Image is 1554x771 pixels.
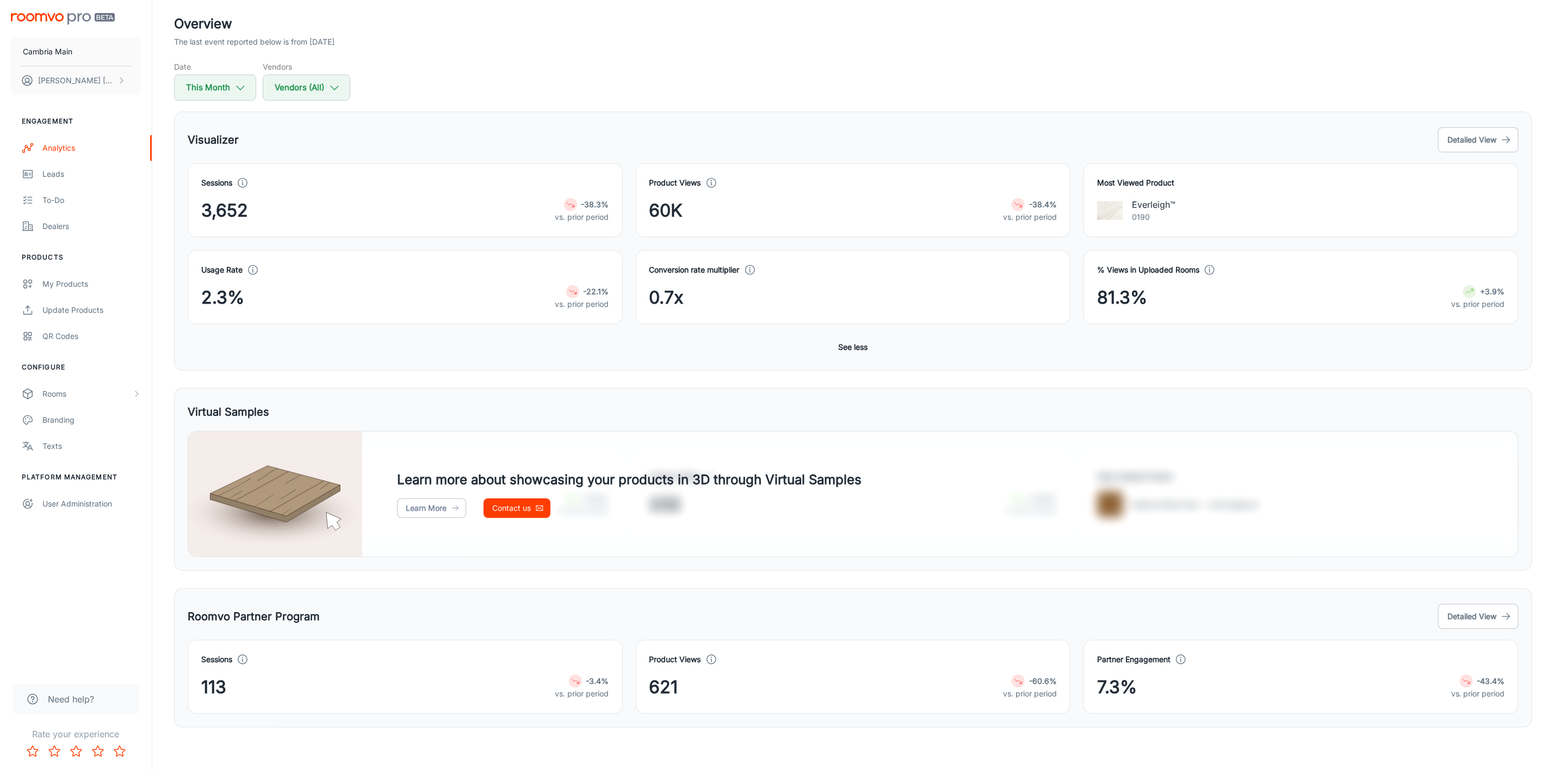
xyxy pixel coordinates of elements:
[201,177,232,189] h4: Sessions
[584,287,609,296] strong: -22.1%
[42,330,141,342] div: QR Codes
[188,608,320,625] h5: Roomvo Partner Program
[201,198,248,224] span: 3,652
[263,61,350,72] h5: Vendors
[42,142,141,154] div: Analytics
[397,498,466,518] a: Learn More
[1132,211,1175,223] p: 0190
[44,741,65,762] button: Rate 2 star
[48,693,94,706] span: Need help?
[834,337,872,357] button: See less
[555,298,609,310] p: vs. prior period
[201,264,243,276] h4: Usage Rate
[1451,298,1505,310] p: vs. prior period
[174,75,256,101] button: This Month
[1097,674,1137,700] span: 7.3%
[11,13,115,24] img: Roomvo PRO Beta
[188,404,269,420] h5: Virtual Samples
[174,36,335,48] p: The last event reported below is from [DATE]
[9,727,143,741] p: Rate your experience
[1451,688,1505,700] p: vs. prior period
[201,674,226,700] span: 113
[1029,676,1057,686] strong: -60.6%
[555,211,609,223] p: vs. prior period
[1097,177,1505,189] h4: Most Viewed Product
[649,653,701,665] h4: Product Views
[649,264,740,276] h4: Conversion rate multiplier
[263,75,350,101] button: Vendors (All)
[11,66,141,95] button: [PERSON_NAME] [PERSON_NAME]
[1477,676,1505,686] strong: -43.4%
[188,132,239,148] h5: Visualizer
[649,674,678,700] span: 621
[484,498,550,518] a: Contact us
[42,168,141,180] div: Leads
[1438,127,1519,152] button: Detailed View
[42,278,141,290] div: My Products
[397,470,862,490] h4: Learn more about showcasing your products in 3D through Virtual Samples
[42,414,141,426] div: Branding
[555,688,609,700] p: vs. prior period
[1438,604,1519,629] button: Detailed View
[22,741,44,762] button: Rate 1 star
[174,14,1532,34] h2: Overview
[42,440,141,452] div: Texts
[1003,211,1057,223] p: vs. prior period
[42,220,141,232] div: Dealers
[649,198,683,224] span: 60K
[649,177,701,189] h4: Product Views
[1097,653,1171,665] h4: Partner Engagement
[42,388,132,400] div: Rooms
[42,304,141,316] div: Update Products
[174,61,256,72] h5: Date
[23,46,72,58] p: Cambria Main
[581,200,609,209] strong: -38.3%
[42,498,141,510] div: User Administration
[42,194,141,206] div: To-do
[1481,287,1505,296] strong: +3.9%
[586,676,609,686] strong: -3.4%
[1029,200,1057,209] strong: -38.4%
[11,38,141,66] button: Cambria Main
[1097,264,1199,276] h4: % Views in Uploaded Rooms
[65,741,87,762] button: Rate 3 star
[38,75,115,87] p: [PERSON_NAME] [PERSON_NAME]
[1097,285,1147,311] span: 81.3%
[1132,198,1175,211] p: Everleigh™
[109,741,131,762] button: Rate 5 star
[201,285,244,311] span: 2.3%
[1097,198,1123,224] img: Everleigh™
[201,653,232,665] h4: Sessions
[649,285,684,311] span: 0.7x
[1003,688,1057,700] p: vs. prior period
[87,741,109,762] button: Rate 4 star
